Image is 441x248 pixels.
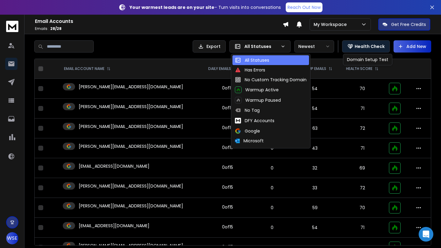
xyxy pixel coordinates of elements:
h1: Email Accounts [35,18,283,25]
div: 0 of 15 [222,184,233,190]
p: [PERSON_NAME][EMAIL_ADDRESS][DOMAIN_NAME] [79,104,183,110]
p: [PERSON_NAME][EMAIL_ADDRESS][DOMAIN_NAME] [79,84,183,90]
td: 63 [290,119,339,138]
strong: Your warmest leads are on your site [130,4,214,10]
td: 72 [339,178,386,198]
div: 0 of 15 [222,144,233,151]
td: 69 [339,158,386,178]
p: Health Check [355,43,385,49]
button: Health Check [342,40,390,53]
p: WARMUP EMAILS [297,66,326,71]
div: 0 of 15 [222,204,233,210]
div: 0 of 15 [222,224,233,230]
button: Get Free Credits [378,18,430,31]
div: All Statuses [235,57,269,63]
div: 0 of 15 [222,164,233,170]
div: Domain Setup Test [343,54,392,65]
div: Open Intercom Messenger [419,227,433,242]
div: DFY Accounts [235,117,274,124]
td: 71 [339,99,386,119]
td: 71 [339,138,386,158]
p: 0 [258,165,287,171]
div: EMAIL ACCOUNT NAME [64,66,111,71]
td: 70 [339,198,386,218]
button: Newest [294,40,334,53]
td: 54 [290,79,339,99]
div: Warmup Active [235,86,279,93]
td: 43 [290,138,339,158]
p: HEALTH SCORE [346,66,372,71]
p: [PERSON_NAME][EMAIL_ADDRESS][DOMAIN_NAME] [79,123,183,129]
span: 28 / 28 [50,26,62,31]
div: Warmup Paused [235,97,281,104]
p: 0 [258,205,287,211]
p: DAILY EMAILS SENT [208,66,241,71]
div: No Tag [235,107,260,113]
td: 54 [290,99,339,119]
td: 70 [339,79,386,99]
div: 0 of 15 [222,105,233,111]
div: Has Errors [235,67,265,73]
p: [EMAIL_ADDRESS][DOMAIN_NAME] [79,223,149,229]
button: WSE [6,232,18,244]
button: Export [193,40,226,53]
p: 0 [258,185,287,191]
img: logo [6,21,18,32]
div: Microsoft [235,138,264,144]
a: Reach Out Now [286,2,322,12]
div: 0 of 15 [222,125,233,131]
div: Google [235,128,260,134]
p: All Statuses [244,43,278,49]
p: Reach Out Now [288,4,321,10]
td: 71 [339,218,386,238]
td: 32 [290,158,339,178]
p: [PERSON_NAME][EMAIL_ADDRESS][DOMAIN_NAME] [79,203,183,209]
p: – Turn visits into conversations [130,4,281,10]
td: 33 [290,178,339,198]
td: 72 [339,119,386,138]
p: [PERSON_NAME][EMAIL_ADDRESS][DOMAIN_NAME] [79,143,183,149]
p: Emails : [35,26,283,31]
p: Get Free Credits [391,21,426,27]
div: No Custom Tracking Domain [235,77,307,83]
p: [EMAIL_ADDRESS][DOMAIN_NAME] [79,163,149,169]
div: 0 of 15 [222,85,233,91]
p: [PERSON_NAME][EMAIL_ADDRESS][DOMAIN_NAME] [79,183,183,189]
p: 0 [258,224,287,231]
button: Add New [394,40,431,53]
td: 54 [290,218,339,238]
td: 59 [290,198,339,218]
p: My Workspace [314,21,349,27]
